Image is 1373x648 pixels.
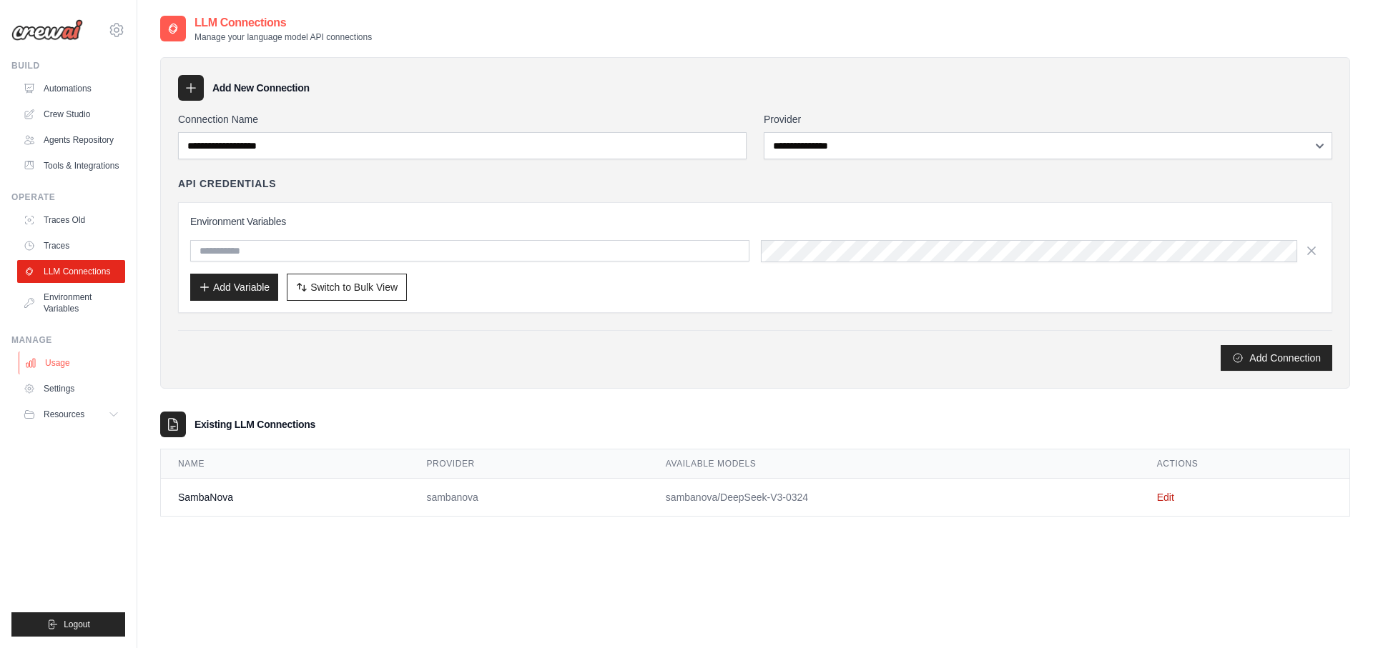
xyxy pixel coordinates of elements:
img: Logo [11,19,83,41]
h3: Existing LLM Connections [195,417,315,432]
a: Traces [17,234,125,257]
button: Add Connection [1221,345,1332,371]
a: Tools & Integrations [17,154,125,177]
button: Add Variable [190,274,278,301]
label: Provider [764,112,1332,126]
a: Environment Variables [17,286,125,320]
td: sambanova [409,478,648,516]
h4: API Credentials [178,176,276,191]
button: Switch to Bulk View [287,274,407,301]
th: Name [161,449,409,479]
button: Resources [17,403,125,426]
a: Automations [17,77,125,100]
a: Agents Repository [17,129,125,151]
label: Connection Name [178,112,747,126]
th: Available Models [649,449,1140,479]
a: Edit [1157,492,1174,503]
span: Logout [64,619,90,630]
span: Switch to Bulk View [310,280,398,294]
td: SambaNova [161,478,409,516]
a: Usage [19,352,127,374]
a: Settings [17,377,125,400]
div: Manage [11,334,125,346]
div: Operate [11,191,125,203]
h2: LLM Connections [195,14,372,31]
button: Logout [11,612,125,637]
th: Actions [1140,449,1349,479]
p: Manage your language model API connections [195,31,372,43]
h3: Add New Connection [212,81,310,95]
td: sambanova/DeepSeek-V3-0324 [649,478,1140,516]
a: Crew Studio [17,103,125,126]
div: Build [11,60,125,71]
h3: Environment Variables [190,214,1320,229]
span: Resources [44,409,84,420]
a: Traces Old [17,209,125,231]
th: Provider [409,449,648,479]
a: LLM Connections [17,260,125,283]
